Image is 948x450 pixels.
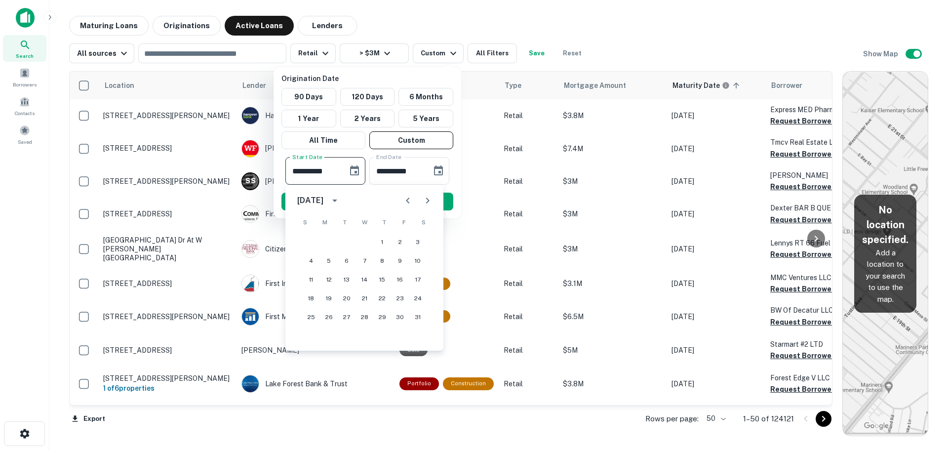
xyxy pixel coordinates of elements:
label: End Date [376,153,401,161]
button: 7 [355,252,373,270]
button: Previous month [398,191,418,210]
button: 8 [373,252,391,270]
button: 2 [391,233,409,251]
button: Next month [418,191,437,210]
button: 31 [409,308,427,326]
button: 22 [373,289,391,307]
button: 25 [302,308,320,326]
button: 27 [338,308,355,326]
button: 28 [355,308,373,326]
button: 18 [302,289,320,307]
span: Thursday [375,212,393,232]
span: Monday [316,212,334,232]
button: 16 [391,271,409,288]
button: 15 [373,271,391,288]
button: 14 [355,271,373,288]
button: 24 [409,289,427,307]
button: 29 [373,308,391,326]
iframe: Chat Widget [899,371,948,418]
button: 20 [338,289,355,307]
button: 2 Years [340,110,395,127]
button: 4 [302,252,320,270]
button: Choose date, selected date is Mar 22, 2025 [345,161,364,181]
button: 1 [373,233,391,251]
button: 17 [409,271,427,288]
button: 5 [320,252,338,270]
label: Start Date [292,153,322,161]
button: 19 [320,289,338,307]
button: 30 [391,308,409,326]
span: Sunday [296,212,314,232]
button: 23 [391,289,409,307]
button: 10 [409,252,427,270]
span: Tuesday [336,212,354,232]
button: 5 Years [398,110,453,127]
button: 26 [320,308,338,326]
button: 6 Months [398,88,453,106]
span: Friday [395,212,413,232]
button: 13 [338,271,355,288]
button: 11 [302,271,320,288]
button: Custom [369,131,453,149]
button: 6 [338,252,355,270]
button: 21 [355,289,373,307]
p: Origination Date [281,73,457,84]
span: Saturday [415,212,433,232]
button: calendar view is open, switch to year view [326,192,343,209]
button: Choose date, selected date is Sep 18, 2025 [429,161,448,181]
button: All Time [281,131,365,149]
button: 9 [391,252,409,270]
button: 12 [320,271,338,288]
button: 90 Days [281,88,336,106]
span: Wednesday [355,212,373,232]
button: 1 Year [281,110,336,127]
button: 3 [409,233,427,251]
button: 120 Days [340,88,395,106]
div: [DATE] [297,195,323,206]
button: Apply Changes [281,193,453,210]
